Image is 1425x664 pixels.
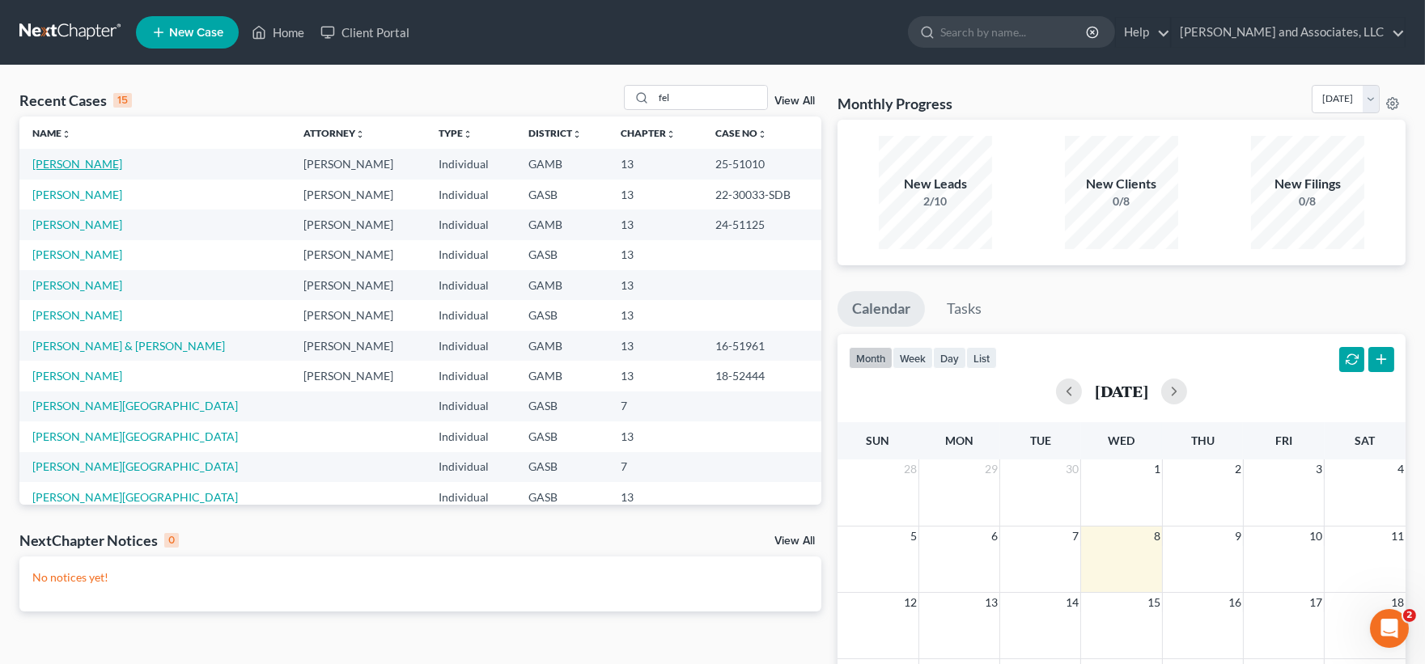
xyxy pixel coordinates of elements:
td: [PERSON_NAME] [291,300,426,330]
span: 12 [902,593,918,612]
a: [PERSON_NAME][GEOGRAPHIC_DATA] [32,399,238,412]
a: [PERSON_NAME][GEOGRAPHIC_DATA] [32,490,238,504]
a: Help [1116,18,1170,47]
td: 13 [608,482,702,512]
td: GASB [515,482,609,512]
td: 7 [608,391,702,421]
td: GASB [515,421,609,451]
span: 30 [1064,459,1080,479]
span: 29 [983,459,999,479]
a: View All [774,535,815,547]
div: NextChapter Notices [19,531,179,550]
div: New Filings [1251,175,1364,193]
iframe: Intercom live chat [1370,609,1409,648]
h2: [DATE] [1095,383,1148,400]
td: GAMB [515,270,609,300]
span: Sat [1355,434,1375,447]
i: unfold_more [572,129,582,139]
div: 0/8 [1251,193,1364,209]
span: 8 [1152,527,1162,546]
td: Individual [426,209,515,239]
td: 13 [608,300,702,330]
span: 7 [1071,527,1080,546]
a: Districtunfold_more [528,127,582,139]
div: 0/8 [1065,193,1178,209]
div: Recent Cases [19,91,132,110]
td: 13 [608,149,702,179]
span: 18 [1389,593,1406,612]
button: list [966,347,997,369]
i: unfold_more [666,129,676,139]
td: 7 [608,452,702,482]
td: GAMB [515,209,609,239]
i: unfold_more [463,129,473,139]
span: 5 [909,527,918,546]
a: [PERSON_NAME] [32,157,122,171]
a: [PERSON_NAME] & [PERSON_NAME] [32,339,225,353]
span: 9 [1233,527,1243,546]
span: 11 [1389,527,1406,546]
td: Individual [426,331,515,361]
span: 10 [1308,527,1324,546]
input: Search by name... [654,86,767,109]
a: Chapterunfold_more [621,127,676,139]
td: GAMB [515,331,609,361]
div: 0 [164,533,179,548]
td: [PERSON_NAME] [291,361,426,391]
a: Typeunfold_more [439,127,473,139]
a: Client Portal [312,18,418,47]
div: New Clients [1065,175,1178,193]
td: Individual [426,180,515,209]
a: [PERSON_NAME][GEOGRAPHIC_DATA] [32,459,238,473]
a: View All [774,95,815,107]
a: Case Nounfold_more [715,127,767,139]
td: Individual [426,240,515,270]
h3: Monthly Progress [838,94,952,113]
i: unfold_more [61,129,71,139]
span: 2 [1403,609,1416,622]
td: GASB [515,240,609,270]
td: Individual [426,482,515,512]
a: Tasks [932,291,996,327]
td: [PERSON_NAME] [291,240,426,270]
td: 24-51125 [702,209,821,239]
a: [PERSON_NAME] [32,247,122,261]
td: 13 [608,209,702,239]
button: month [849,347,893,369]
td: GAMB [515,149,609,179]
td: [PERSON_NAME] [291,331,426,361]
span: 13 [983,593,999,612]
span: 3 [1314,459,1324,479]
td: [PERSON_NAME] [291,209,426,239]
span: 16 [1227,593,1243,612]
span: Fri [1275,434,1292,447]
td: 13 [608,421,702,451]
td: [PERSON_NAME] [291,270,426,300]
td: Individual [426,270,515,300]
td: 13 [608,240,702,270]
td: [PERSON_NAME] [291,180,426,209]
a: [PERSON_NAME] [32,278,122,292]
td: Individual [426,452,515,482]
span: Wed [1108,434,1134,447]
td: 25-51010 [702,149,821,179]
td: 16-51961 [702,331,821,361]
span: Mon [945,434,973,447]
td: 22-30033-SDB [702,180,821,209]
td: GASB [515,452,609,482]
td: GAMB [515,361,609,391]
span: 1 [1152,459,1162,479]
span: 4 [1396,459,1406,479]
a: [PERSON_NAME] [32,369,122,383]
td: 13 [608,270,702,300]
td: 18-52444 [702,361,821,391]
span: 17 [1308,593,1324,612]
span: 2 [1233,459,1243,479]
a: Attorneyunfold_more [303,127,365,139]
td: 13 [608,180,702,209]
a: [PERSON_NAME] and Associates, LLC [1172,18,1405,47]
span: New Case [169,27,223,39]
div: 15 [113,93,132,108]
td: 13 [608,331,702,361]
a: [PERSON_NAME] [32,308,122,322]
